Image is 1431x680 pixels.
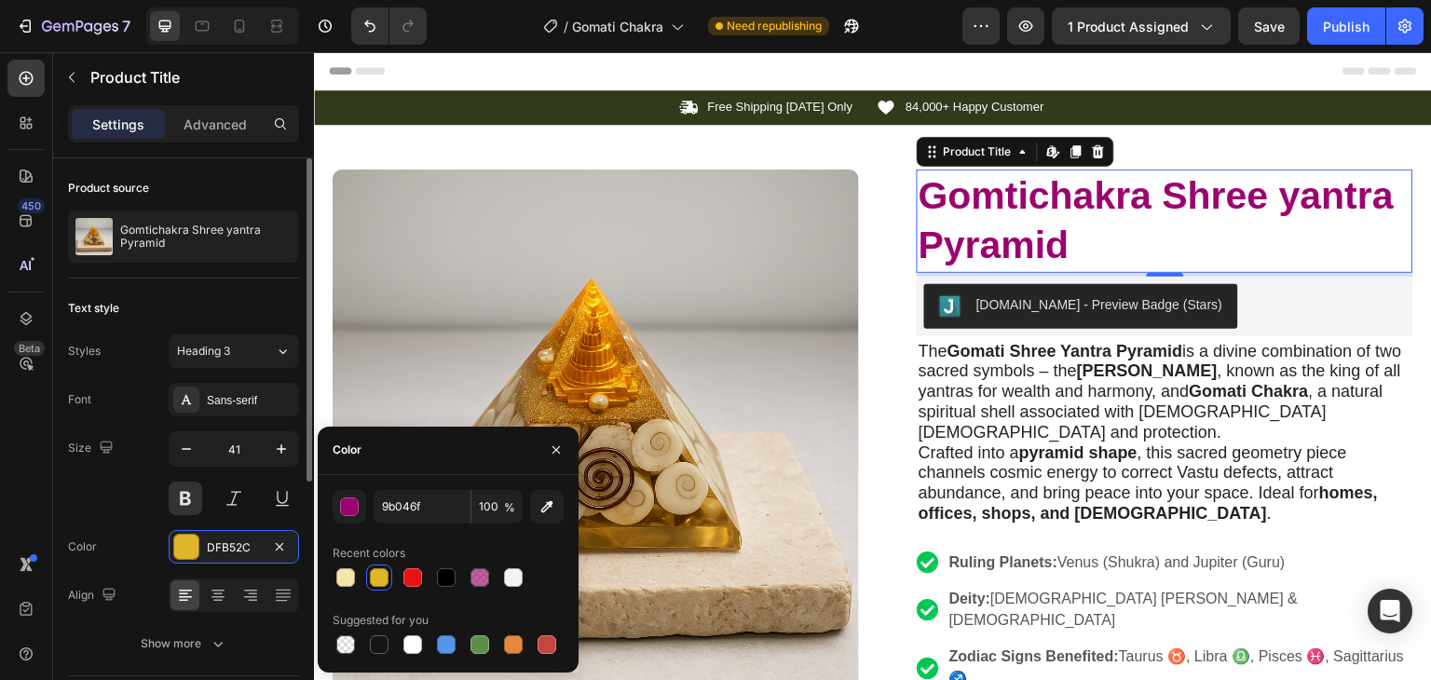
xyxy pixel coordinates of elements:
[90,66,292,88] p: Product Title
[374,490,470,524] input: Eg: FFFFFF
[763,309,904,328] strong: [PERSON_NAME]
[207,539,261,556] div: DFB52C
[635,502,743,518] strong: Ruling Planets:
[635,597,805,613] strong: Zodiac Signs Benefited:
[1068,17,1189,36] span: 1 product assigned
[68,180,149,197] div: Product source
[314,52,1431,680] iframe: Design area
[75,218,113,255] img: product feature img
[68,391,91,408] div: Font
[351,7,427,45] div: Undo/Redo
[177,343,230,360] span: Heading 3
[68,343,101,360] div: Styles
[1307,7,1385,45] button: Publish
[635,536,1097,580] p: [DEMOGRAPHIC_DATA] [PERSON_NAME] & [DEMOGRAPHIC_DATA]
[564,17,568,36] span: /
[1238,7,1300,45] button: Save
[92,115,144,134] p: Settings
[68,627,299,660] button: Show more
[333,545,405,562] div: Recent colors
[635,594,1097,639] p: Taurus ♉, Libra ♎, Pisces ♓, Sagittarius ♐
[605,290,1088,389] span: The is a divine combination of two sacred symbols – the , known as the king of all yantras for we...
[7,7,139,45] button: 7
[68,538,97,555] div: Color
[635,499,1097,522] p: Venus (Shukra) and Jupiter (Guru)
[1254,19,1285,34] span: Save
[120,224,292,250] p: Gomtichakra Shree yantra Pyramid
[634,290,869,308] strong: Gomati Shree Yantra Pyramid
[635,538,676,554] strong: Deity:
[572,17,663,36] span: Gomati Chakra
[1323,17,1370,36] div: Publish
[1368,589,1412,633] div: Open Intercom Messenger
[1052,7,1231,45] button: 1 product assigned
[14,341,45,356] div: Beta
[605,431,1064,470] strong: homes, offices, shops, and [DEMOGRAPHIC_DATA]
[625,243,647,265] img: Judgeme.png
[122,15,130,37] p: 7
[18,198,45,213] div: 450
[504,499,515,516] span: %
[610,232,924,277] button: Judge.me - Preview Badge (Stars)
[68,436,117,461] div: Size
[626,91,702,108] div: Product Title
[603,117,1099,221] h1: Gomtichakra Shree yantra Pyramid
[68,300,119,317] div: Text style
[169,334,299,368] button: Heading 3
[662,243,909,263] div: [DOMAIN_NAME] - Preview Badge (Stars)
[141,634,227,653] div: Show more
[207,392,294,409] div: Sans-serif
[333,442,361,458] div: Color
[184,115,247,134] p: Advanced
[605,391,1064,470] span: Crafted into a , this sacred geometry piece channels cosmic energy to correct Vastu defects, attr...
[727,18,822,34] span: Need republishing
[68,583,120,608] div: Align
[705,391,824,410] strong: pyramid shape
[876,330,995,348] strong: Gomati Chakra
[333,612,429,629] div: Suggested for you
